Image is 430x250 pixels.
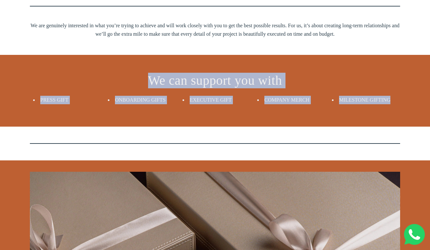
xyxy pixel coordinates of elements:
span: Number of gifts [185,54,216,59]
span: MILESTONE GIFTING [339,97,390,103]
span: We are genuinely interested in what you’re trying to achieve and will work closely with you to ge... [30,21,400,38]
span: We can support you with [148,73,282,88]
span: ONBOARDING GIFTS [115,97,166,103]
span: PRESS GIFT [40,97,69,103]
span: COMPANY MERCH [264,97,310,103]
img: Whatsapp [404,224,425,245]
span: Company name [185,27,217,32]
span: Last name [185,1,206,6]
span: EXECUTIVE GIFT [190,97,232,103]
